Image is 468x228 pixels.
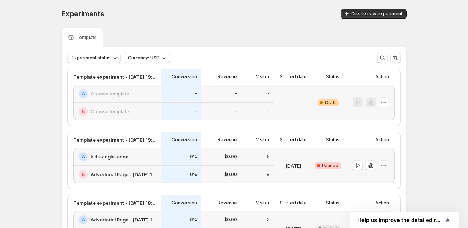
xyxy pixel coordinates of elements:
button: Sort the results [390,53,401,63]
p: - [195,109,197,114]
span: Experiments [61,9,104,18]
h2: kids-angle-enox [91,153,128,160]
p: 2 [267,217,270,223]
p: Action [375,74,389,80]
p: 0% [190,154,197,160]
span: Create new experiment [351,11,402,17]
p: - [292,99,294,106]
p: Template experiment - [DATE] 19:04:34 [73,136,157,144]
p: Template [76,35,97,40]
h2: A [82,91,85,97]
p: [DATE] [286,162,301,169]
span: Paused [322,163,338,169]
p: Visitor [256,74,270,80]
span: Draft [325,100,336,106]
button: Currency: USD [124,53,170,63]
button: Experiment status [67,53,121,63]
p: 0% [190,217,197,223]
p: - [235,91,237,97]
h2: B [82,109,85,114]
p: Template experiment - [DATE] 18:59:18 [73,199,157,207]
p: $0.00 [224,154,237,160]
p: Action [375,137,389,143]
p: Revenue [218,74,237,80]
p: - [267,109,270,114]
h2: Choose template [91,90,129,97]
p: 0% [190,172,197,177]
p: Action [375,200,389,206]
span: Currency: USD [128,55,160,61]
h2: Advertorial Page - [DATE] 18:25:22 [91,216,157,223]
p: Conversion [172,74,197,80]
p: $0.00 [224,217,237,223]
p: Visitor [256,137,270,143]
p: Status [326,200,340,206]
p: 5 [267,154,270,160]
h2: B [82,172,85,177]
h2: Advertorial Page - [DATE] 18:25:22 [91,171,157,178]
p: Status [326,137,340,143]
span: Help us improve the detailed report for A/B campaigns [357,217,443,224]
p: - [195,91,197,97]
p: Started date [280,74,307,80]
h2: A [82,217,85,223]
p: Revenue [218,137,237,143]
h2: A [82,154,85,160]
button: Show survey - Help us improve the detailed report for A/B campaigns [357,216,452,224]
span: Experiment status [72,55,111,61]
h2: Choose template [91,108,129,115]
p: $0.00 [224,172,237,177]
p: Conversion [172,137,197,143]
p: Revenue [218,200,237,206]
p: Started date [280,200,307,206]
p: Visitor [256,200,270,206]
p: Template experiment - [DATE] 19:03:15 [73,73,157,80]
p: Status [326,74,340,80]
p: - [235,109,237,114]
p: Started date [280,137,307,143]
p: 9 [267,172,270,177]
p: Conversion [172,200,197,206]
p: - [267,91,270,97]
button: Create new experiment [341,9,407,19]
